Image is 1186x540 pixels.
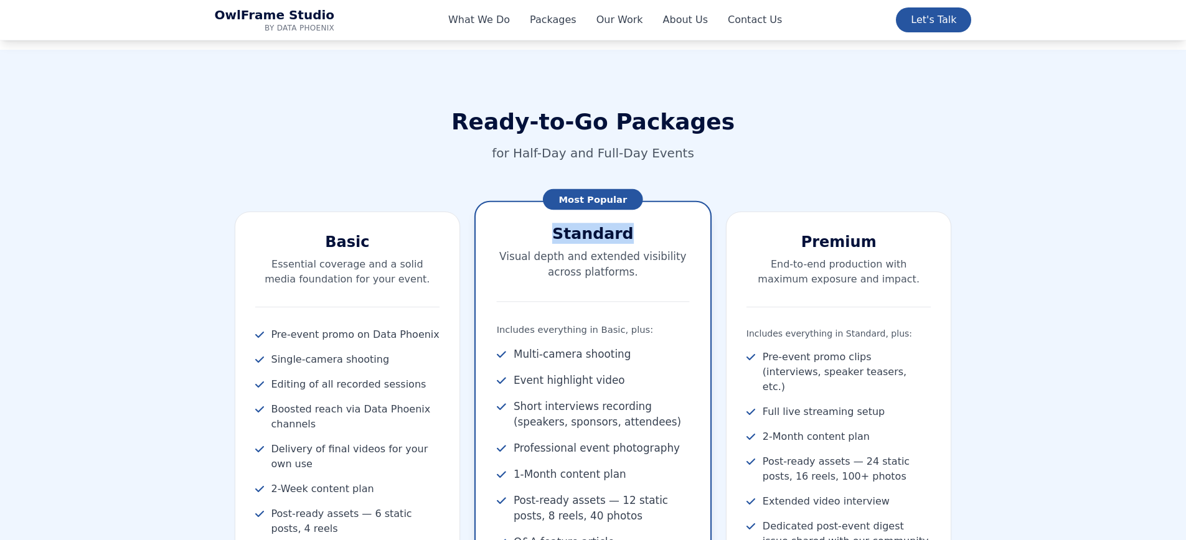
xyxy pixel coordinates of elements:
h3: Basic [255,232,440,252]
h3: Standard [497,223,689,244]
span: Most Popular [543,189,642,210]
span: Short interviews recording (speakers, sponsors, attendees) [514,399,689,430]
span: Multi-camera shooting [514,347,631,362]
span: by Data Phoenix [215,23,335,33]
a: What We Do [448,12,510,27]
a: Packages [530,12,577,27]
p: End-to-end production with maximum exposure and impact. [746,257,931,287]
span: Post-ready assets — 24 static posts, 16 reels, 100+ photos [763,454,931,484]
span: Single-camera shooting [271,352,390,367]
p: Essential coverage and a solid media foundation for your event. [255,257,440,287]
h2: Ready-to-Go Packages [215,109,972,134]
p: Includes everything in Standard, plus: [746,327,931,340]
span: OwlFrame Studio [215,7,335,23]
span: Delivery of final videos for your own use [271,442,440,472]
span: Full live streaming setup [763,404,885,419]
span: Professional event photography [514,440,680,456]
h3: Premium [746,232,931,252]
span: Event highlight video [514,373,625,388]
span: 2-Week content plan [271,482,374,496]
span: Post-ready assets — 6 static posts, 4 reels [271,506,440,536]
a: Let's Talk [896,7,971,32]
span: Extended video interview [763,494,890,509]
span: Pre-event promo on Data Phoenix [271,327,440,342]
span: 1-Month content plan [514,467,626,482]
p: Includes everything in Basic, plus: [497,323,689,336]
span: Pre-event promo clips (interviews, speaker teasers, etc.) [763,350,931,394]
span: Editing of all recorded sessions [271,377,426,392]
a: OwlFrame Studio Home [215,7,335,33]
span: 2-Month content plan [763,429,870,444]
span: Post-ready assets — 12 static posts, 8 reels, 40 photos [514,493,689,524]
a: Our Work [596,12,643,27]
p: for Half-Day and Full-Day Events [215,144,972,162]
p: Visual depth and extended visibility across platforms. [497,249,689,280]
a: Contact Us [728,12,782,27]
span: Boosted reach via Data Phoenix channels [271,402,440,432]
a: About Us [663,12,708,27]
